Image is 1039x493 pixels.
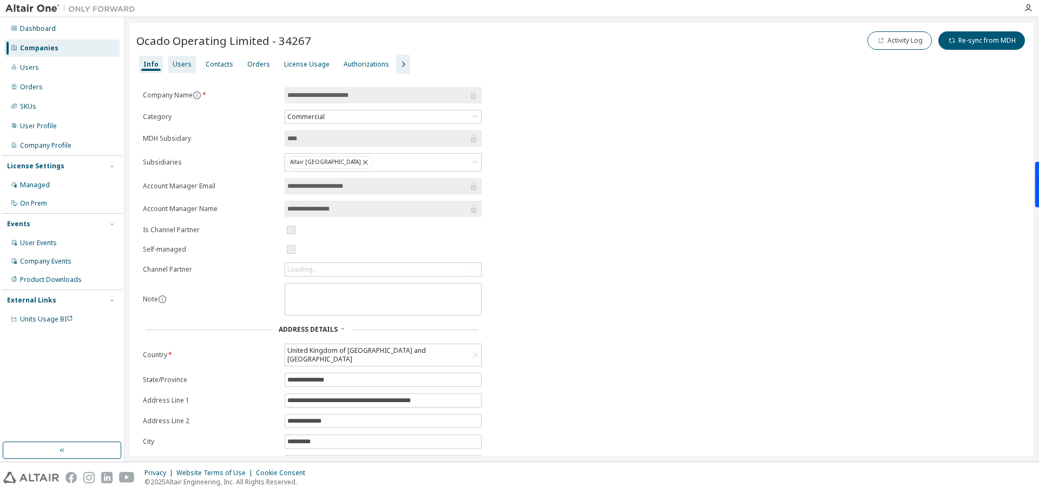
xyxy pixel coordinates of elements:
[20,122,57,130] div: User Profile
[20,141,71,150] div: Company Profile
[143,265,278,274] label: Channel Partner
[20,275,82,284] div: Product Downloads
[20,44,58,52] div: Companies
[3,472,59,483] img: altair_logo.svg
[20,63,39,72] div: Users
[143,226,278,234] label: Is Channel Partner
[20,239,57,247] div: User Events
[143,351,278,359] label: Country
[938,31,1025,50] button: Re-sync from MDH
[143,294,158,304] label: Note
[176,469,256,477] div: Website Terms of Use
[20,199,47,208] div: On Prem
[20,83,43,91] div: Orders
[20,257,71,266] div: Company Events
[284,60,330,69] div: License Usage
[20,314,73,324] span: Units Usage BI
[279,325,338,334] span: Address Details
[143,134,278,143] label: MDH Subsidary
[7,296,56,305] div: External Links
[101,472,113,483] img: linkedin.svg
[5,3,141,14] img: Altair One
[344,60,389,69] div: Authorizations
[143,182,278,190] label: Account Manager Email
[7,162,64,170] div: License Settings
[144,469,176,477] div: Privacy
[7,220,30,228] div: Events
[286,111,326,123] div: Commercial
[143,158,278,167] label: Subsidiaries
[285,344,481,366] div: United Kingdom of [GEOGRAPHIC_DATA] and [GEOGRAPHIC_DATA]
[144,477,312,487] p: © 2025 Altair Engineering, Inc. All Rights Reserved.
[206,60,233,69] div: Contacts
[158,295,167,304] button: information
[285,263,481,276] div: Loading...
[83,472,95,483] img: instagram.svg
[20,102,36,111] div: SKUs
[285,110,481,123] div: Commercial
[119,472,135,483] img: youtube.svg
[173,60,192,69] div: Users
[136,33,311,48] span: Ocado Operating Limited - 34267
[247,60,270,69] div: Orders
[143,245,278,254] label: Self-managed
[20,24,56,33] div: Dashboard
[143,91,278,100] label: Company Name
[20,181,50,189] div: Managed
[143,417,278,425] label: Address Line 2
[143,60,159,69] div: Info
[287,156,372,169] div: Altair [GEOGRAPHIC_DATA]
[285,154,481,171] div: Altair [GEOGRAPHIC_DATA]
[65,472,77,483] img: facebook.svg
[143,396,278,405] label: Address Line 1
[143,205,278,213] label: Account Manager Name
[286,345,470,365] div: United Kingdom of [GEOGRAPHIC_DATA] and [GEOGRAPHIC_DATA]
[867,31,932,50] button: Activity Log
[287,265,318,274] div: Loading...
[143,437,278,446] label: City
[256,469,312,477] div: Cookie Consent
[193,91,201,100] button: information
[143,113,278,121] label: Category
[143,376,278,384] label: State/Province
